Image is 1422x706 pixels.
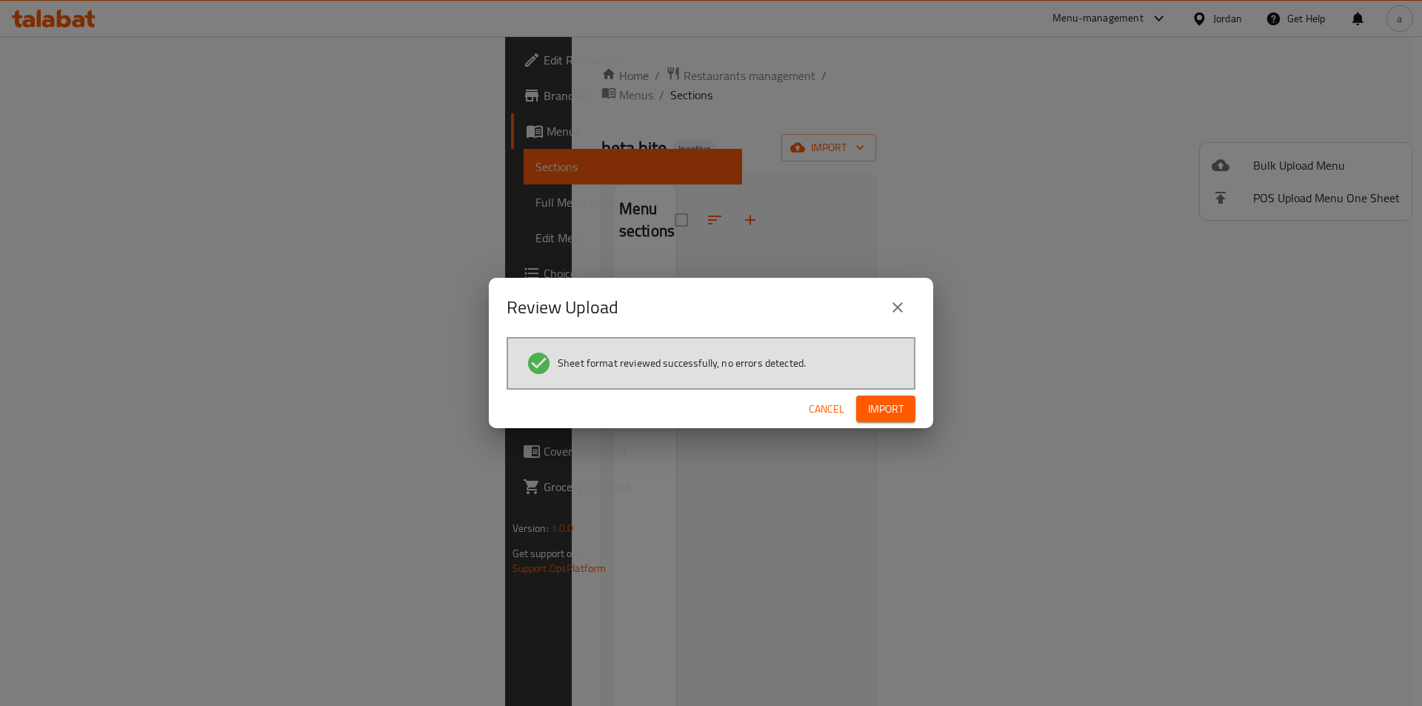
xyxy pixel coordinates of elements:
[558,356,806,370] span: Sheet format reviewed successfully, no errors detected.
[809,400,844,419] span: Cancel
[880,290,915,325] button: close
[856,396,915,423] button: Import
[507,296,618,319] h2: Review Upload
[803,396,850,423] button: Cancel
[868,400,904,419] span: Import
